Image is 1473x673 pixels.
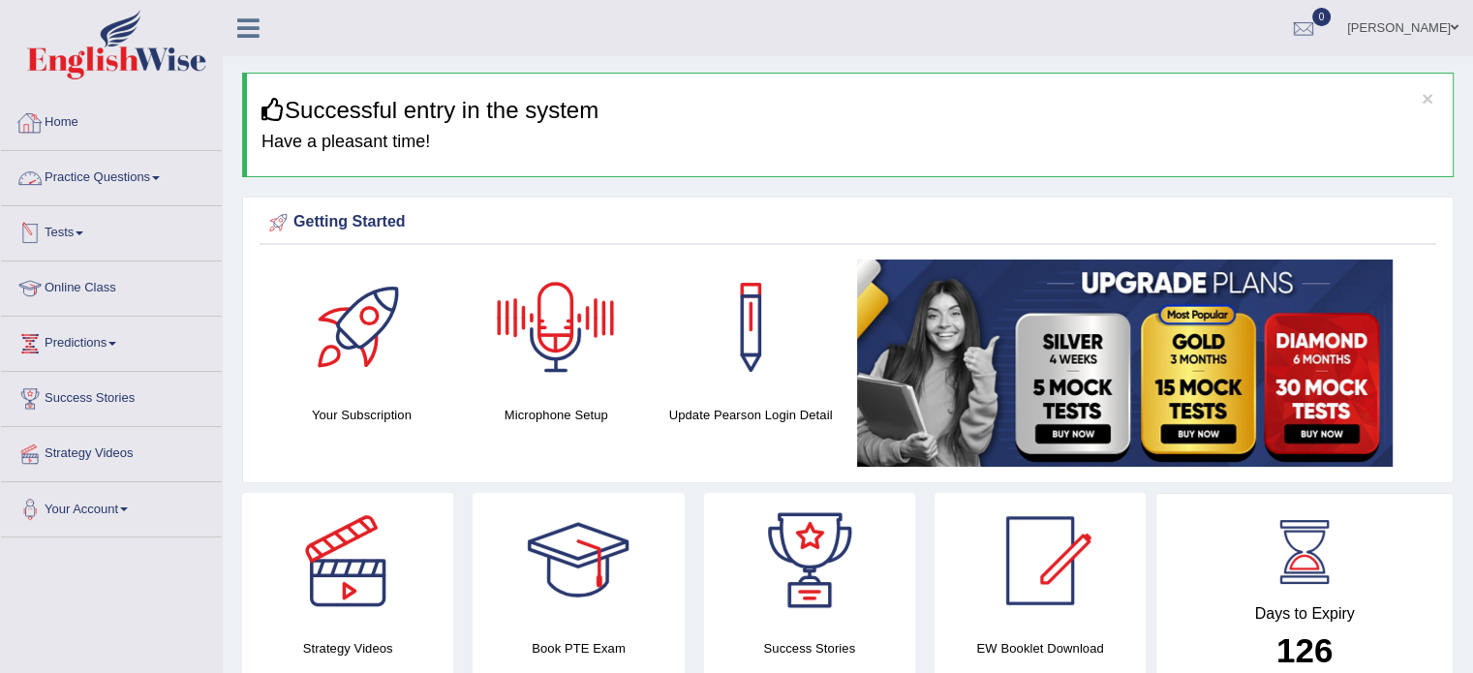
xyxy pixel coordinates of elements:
[469,405,644,425] h4: Microphone Setup
[1,317,222,365] a: Predictions
[1178,605,1431,623] h4: Days to Expiry
[261,133,1438,152] h4: Have a pleasant time!
[1,151,222,199] a: Practice Questions
[1276,631,1333,669] b: 126
[1,206,222,255] a: Tests
[1,482,222,531] a: Your Account
[473,638,684,658] h4: Book PTE Exam
[242,638,453,658] h4: Strategy Videos
[935,638,1146,658] h4: EW Booklet Download
[704,638,915,658] h4: Success Stories
[1,372,222,420] a: Success Stories
[663,405,839,425] h4: Update Pearson Login Detail
[1,427,222,475] a: Strategy Videos
[1422,88,1433,108] button: ×
[1,261,222,310] a: Online Class
[1,96,222,144] a: Home
[857,260,1393,467] img: small5.jpg
[1312,8,1332,26] span: 0
[274,405,449,425] h4: Your Subscription
[264,208,1431,237] div: Getting Started
[261,98,1438,123] h3: Successful entry in the system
